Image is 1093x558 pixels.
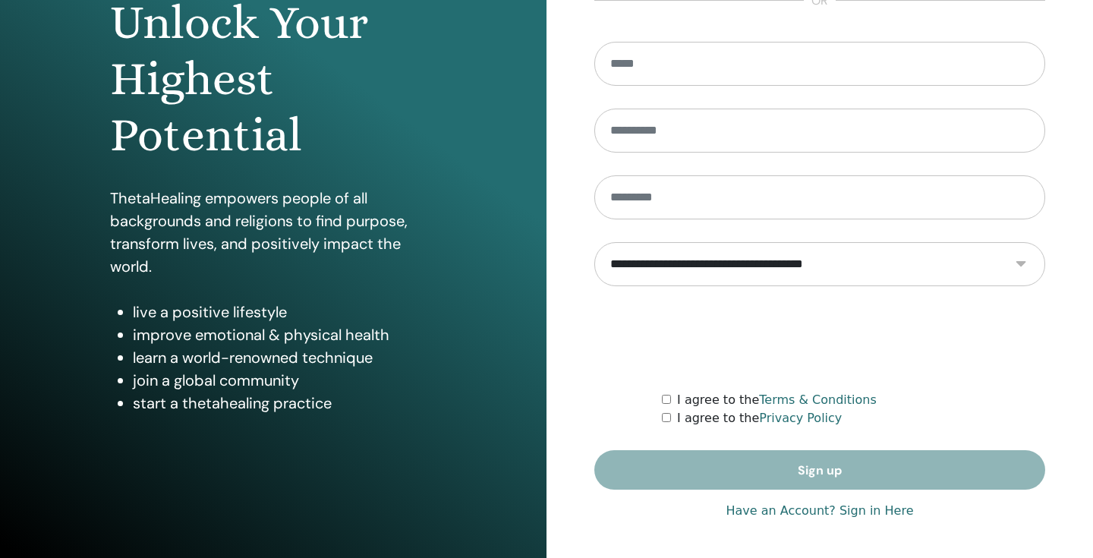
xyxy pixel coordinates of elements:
li: learn a world-renowned technique [133,346,436,369]
li: improve emotional & physical health [133,323,436,346]
li: join a global community [133,369,436,392]
a: Have an Account? Sign in Here [726,502,913,520]
label: I agree to the [677,409,842,427]
a: Terms & Conditions [759,392,876,407]
p: ThetaHealing empowers people of all backgrounds and religions to find purpose, transform lives, a... [110,187,436,278]
li: start a thetahealing practice [133,392,436,415]
iframe: reCAPTCHA [704,309,935,368]
label: I agree to the [677,391,877,409]
a: Privacy Policy [759,411,842,425]
li: live a positive lifestyle [133,301,436,323]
